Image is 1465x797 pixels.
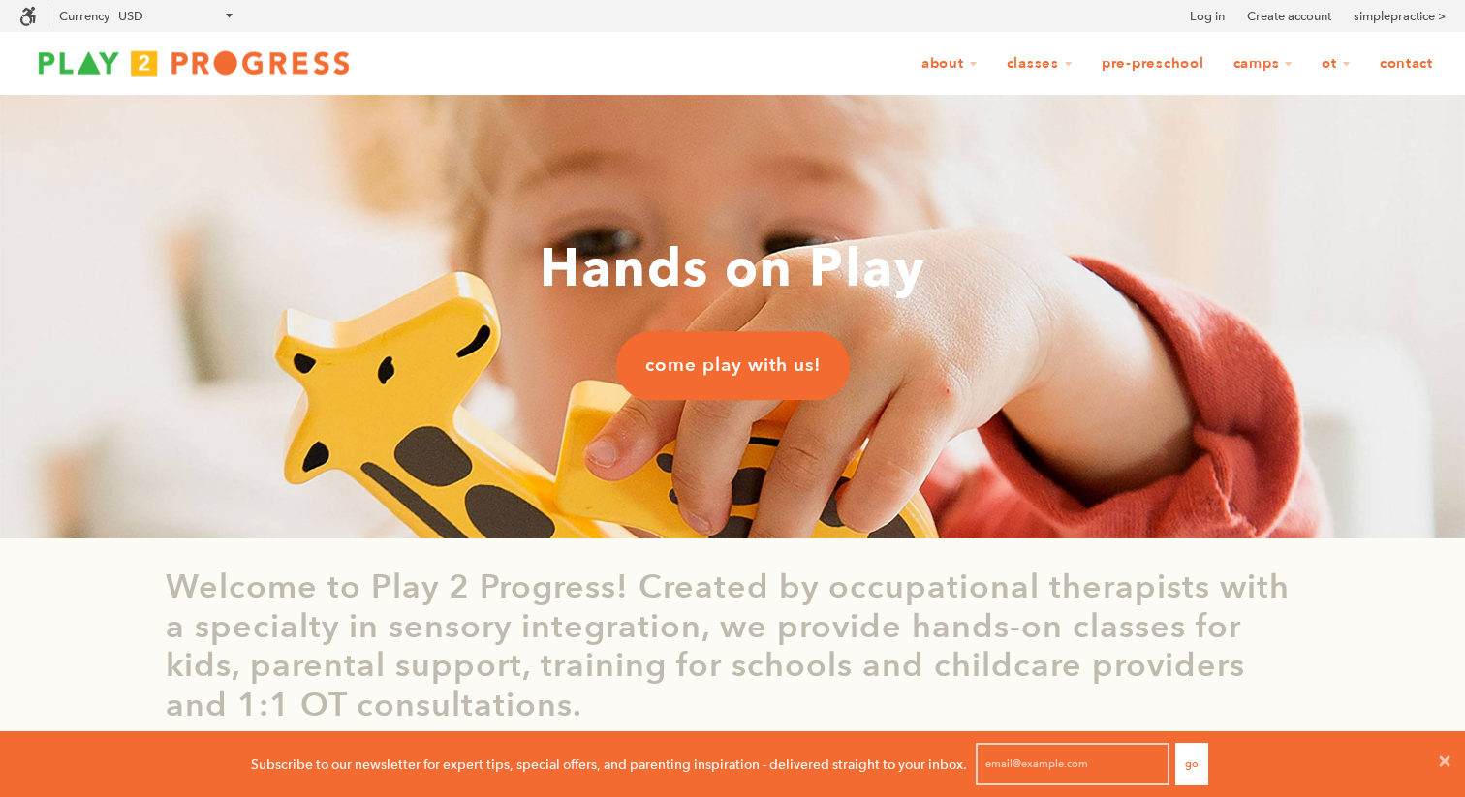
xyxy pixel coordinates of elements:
a: Camps [1221,46,1306,82]
p: Welcome to Play 2 Progress! Created by occupational therapists with a specialty in sensory integr... [166,567,1299,725]
a: Classes [994,46,1085,82]
a: simplepractice > [1354,7,1446,26]
a: Create account [1247,7,1331,26]
a: Contact [1367,46,1446,82]
label: Currency [59,9,109,23]
a: About [909,46,990,82]
img: Play2Progress logo [19,44,368,82]
a: OT [1309,46,1363,82]
input: email@example.com [976,743,1169,785]
a: Log in [1190,7,1225,26]
a: come play with us! [616,331,850,399]
span: come play with us! [645,353,821,378]
a: Pre-Preschool [1089,46,1217,82]
p: Subscribe to our newsletter for expert tips, special offers, and parenting inspiration - delivere... [251,753,967,775]
button: Go [1175,743,1208,785]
